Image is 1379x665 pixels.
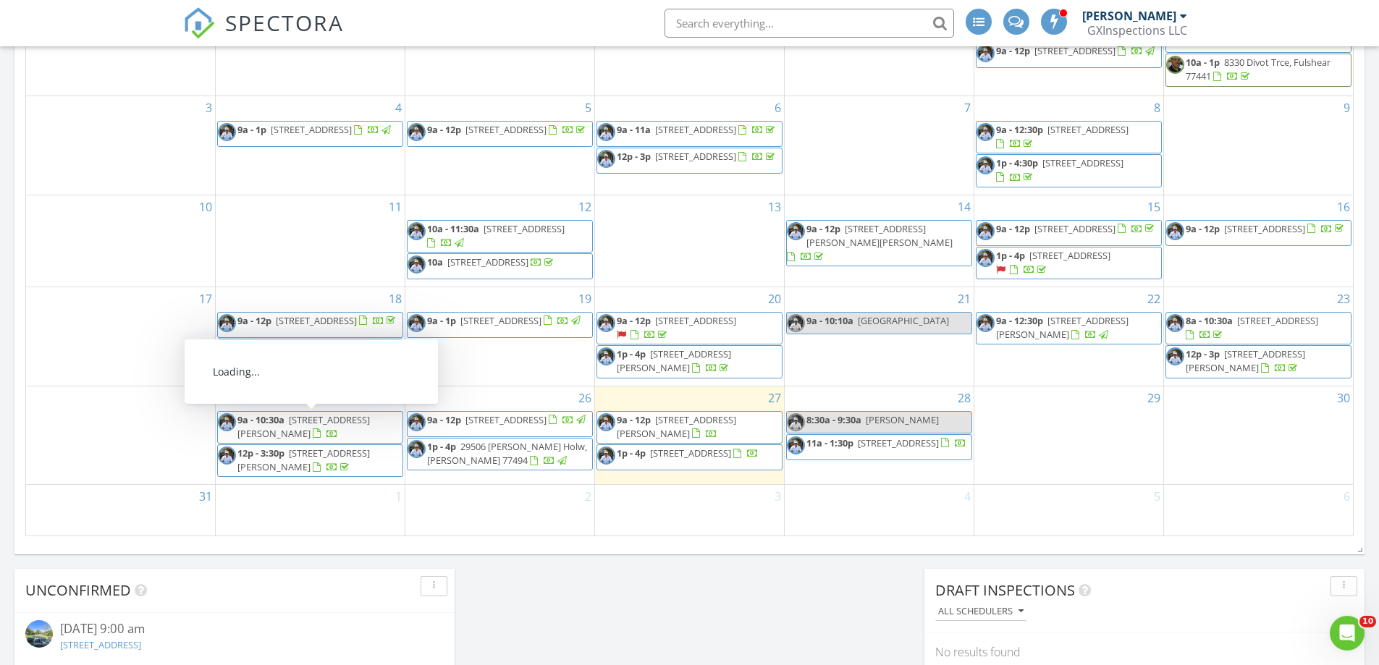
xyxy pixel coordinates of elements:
[996,44,1157,57] a: 9a - 12p [STREET_ADDRESS]
[996,222,1030,235] span: 9a - 12p
[427,222,479,235] span: 10a - 11:30a
[216,287,405,386] td: Go to August 18, 2025
[582,96,594,119] a: Go to August 5, 2025
[427,255,556,268] a: 10a [STREET_ADDRESS]
[407,438,593,470] a: 1p - 4p 29506 [PERSON_NAME] Holw, [PERSON_NAME] 77494
[772,485,784,508] a: Go to September 3, 2025
[596,411,783,444] a: 9a - 12p [STREET_ADDRESS][PERSON_NAME]
[784,287,974,386] td: Go to August 21, 2025
[976,312,1162,344] a: 9a - 12:30p [STREET_ADDRESS][PERSON_NAME]
[617,446,759,459] a: 1p - 4p [STREET_ADDRESS]
[772,96,784,119] a: Go to August 6, 2025
[427,123,588,136] a: 9a - 12p [STREET_ADDRESS]
[218,446,236,465] img: 20200926_113026_resized.jpg
[405,195,595,287] td: Go to August 12, 2025
[1186,222,1220,235] span: 9a - 12p
[237,446,370,473] span: [STREET_ADDRESS][PERSON_NAME]
[408,222,426,240] img: 20200926_113026_resized.jpg
[1042,156,1123,169] span: [STREET_ADDRESS]
[183,20,344,50] a: SPECTORA
[1166,314,1184,332] img: 20200926_113026_resized.jpg
[806,222,953,249] span: [STREET_ADDRESS][PERSON_NAME][PERSON_NAME]
[977,314,995,332] img: 20200926_113026_resized.jpg
[237,446,370,473] a: 12p - 3:30p [STREET_ADDRESS][PERSON_NAME]
[408,440,426,458] img: 20200926_113026_resized.jpg
[183,7,215,39] img: The Best Home Inspection Software - Spectora
[1034,44,1116,57] span: [STREET_ADDRESS]
[582,485,594,508] a: Go to September 2, 2025
[597,413,615,431] img: 20200926_113026_resized.jpg
[1087,23,1187,38] div: GXInspections LLC
[787,413,805,431] img: 20200926_113026_resized.jpg
[575,195,594,219] a: Go to August 12, 2025
[786,220,972,267] a: 9a - 12p [STREET_ADDRESS][PERSON_NAME][PERSON_NAME]
[974,386,1163,485] td: Go to August 29, 2025
[597,446,615,465] img: 20200926_113026_resized.jpg
[217,444,403,477] a: 12p - 3:30p [STREET_ADDRESS][PERSON_NAME]
[617,123,651,136] span: 9a - 11a
[955,287,974,310] a: Go to August 21, 2025
[427,440,587,467] a: 1p - 4p 29506 [PERSON_NAME] Holw, [PERSON_NAME] 77494
[237,314,271,327] span: 9a - 12p
[1186,222,1346,235] a: 9a - 12p [STREET_ADDRESS]
[665,9,954,38] input: Search everything...
[806,222,840,235] span: 9a - 12p
[655,150,736,163] span: [STREET_ADDRESS]
[1359,616,1376,627] span: 10
[996,222,1157,235] a: 9a - 12p [STREET_ADDRESS]
[996,123,1043,136] span: 9a - 12:30p
[1334,386,1353,410] a: Go to August 30, 2025
[1029,249,1110,262] span: [STREET_ADDRESS]
[996,123,1129,150] a: 9a - 12:30p [STREET_ADDRESS]
[392,96,405,119] a: Go to August 4, 2025
[1341,485,1353,508] a: Go to September 6, 2025
[1144,386,1163,410] a: Go to August 29, 2025
[597,150,615,168] img: 20200926_113026_resized.jpg
[806,436,966,449] a: 11a - 1:30p [STREET_ADDRESS]
[977,249,995,267] img: 20200926_113026_resized.jpg
[1186,56,1330,82] span: 8330 Divot Trce, Fulshear 77441
[1163,96,1353,195] td: Go to August 9, 2025
[237,123,393,136] a: 9a - 1p [STREET_ADDRESS]
[386,386,405,410] a: Go to August 25, 2025
[408,413,426,431] img: 20200926_113026_resized.jpg
[405,287,595,386] td: Go to August 19, 2025
[806,436,853,449] span: 11a - 1:30p
[787,222,953,263] a: 9a - 12p [STREET_ADDRESS][PERSON_NAME][PERSON_NAME]
[938,606,1024,617] div: All schedulers
[596,345,783,378] a: 1p - 4p [STREET_ADDRESS][PERSON_NAME]
[271,123,352,136] span: [STREET_ADDRESS]
[617,347,731,374] span: [STREET_ADDRESS][PERSON_NAME]
[217,312,403,338] a: 9a - 12p [STREET_ADDRESS]
[447,255,528,268] span: [STREET_ADDRESS]
[617,314,736,341] a: 9a - 12p [STREET_ADDRESS]
[784,386,974,485] td: Go to August 28, 2025
[1237,314,1318,327] span: [STREET_ADDRESS]
[996,249,1110,276] a: 1p - 4p [STREET_ADDRESS]
[408,255,426,274] img: 20200926_113026_resized.jpg
[617,413,651,426] span: 9a - 12p
[765,195,784,219] a: Go to August 13, 2025
[617,347,731,374] a: 1p - 4p [STREET_ADDRESS][PERSON_NAME]
[1224,222,1305,235] span: [STREET_ADDRESS]
[858,436,939,449] span: [STREET_ADDRESS]
[407,312,593,338] a: 9a - 1p [STREET_ADDRESS]
[806,413,861,426] span: 8:30a - 9:30a
[977,222,995,240] img: 20200926_113026_resized.jpg
[1163,287,1353,386] td: Go to August 23, 2025
[203,96,215,119] a: Go to August 3, 2025
[465,123,547,136] span: [STREET_ADDRESS]
[597,347,615,365] img: 20200926_113026_resized.jpg
[1151,485,1163,508] a: Go to September 5, 2025
[1047,123,1129,136] span: [STREET_ADDRESS]
[765,386,784,410] a: Go to August 27, 2025
[784,195,974,287] td: Go to August 14, 2025
[218,341,236,359] img: 20200926_113026_resized.jpg
[977,156,995,174] img: 20200926_113026_resized.jpg
[955,386,974,410] a: Go to August 28, 2025
[617,150,651,163] span: 12p - 3p
[218,413,236,431] img: 20200926_113026_resized.jpg
[1165,54,1351,86] a: 10a - 1p 8330 Divot Trce, Fulshear 77441
[617,314,651,327] span: 9a - 12p
[216,386,405,485] td: Go to August 25, 2025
